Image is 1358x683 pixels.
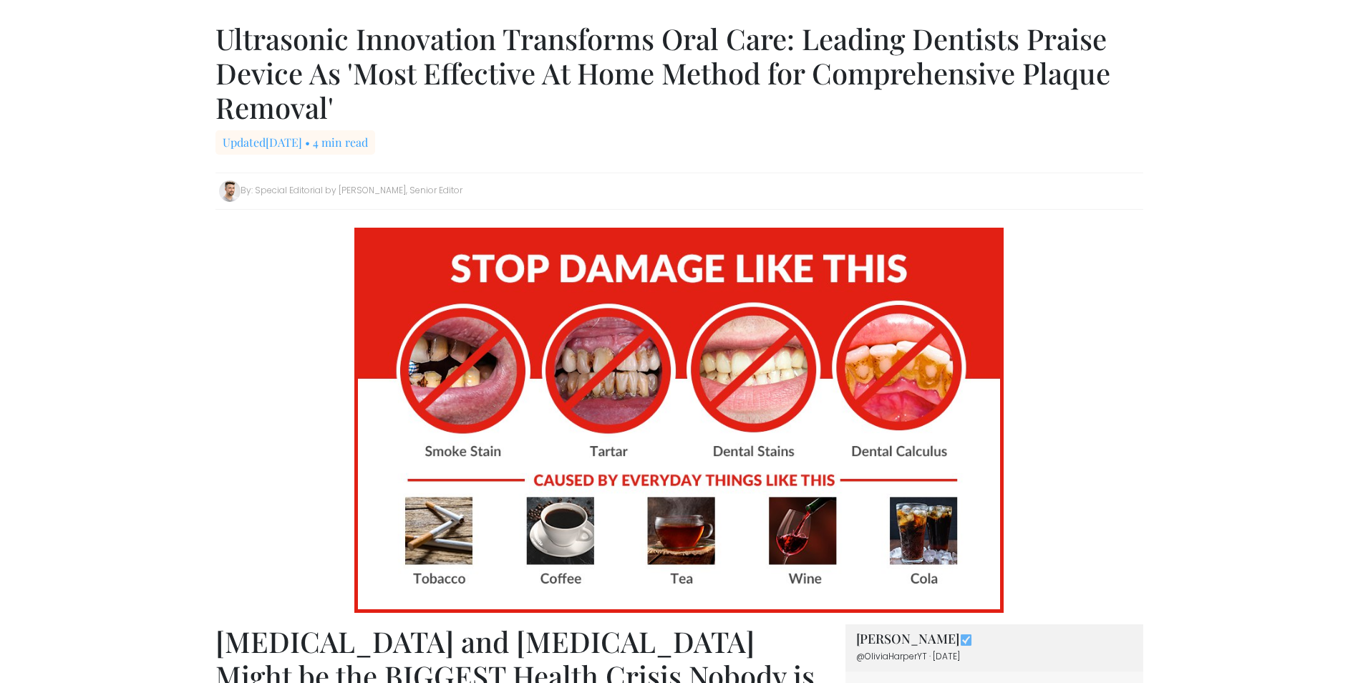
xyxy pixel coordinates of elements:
[354,228,1004,613] img: producta1.jpg
[959,633,973,646] img: Image
[215,130,375,155] span: Updated [DATE] • 4 min read
[856,631,1133,647] h3: [PERSON_NAME]
[219,180,241,202] img: Image
[856,650,960,662] span: @OliviaHarperYT · [DATE]
[215,173,1143,210] div: By: Special Editorial by [PERSON_NAME], Senior Editor
[215,19,1110,126] b: Ultrasonic Innovation Transforms Oral Care: Leading Dentists Praise Device As 'Most Effective At ...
